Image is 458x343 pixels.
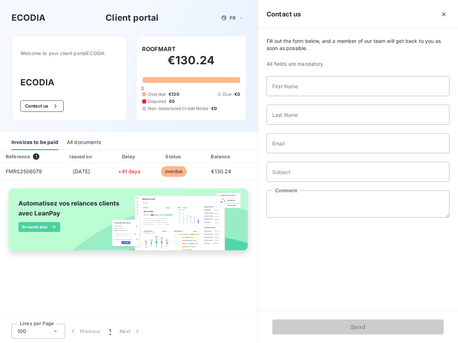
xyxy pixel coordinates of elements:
[20,100,64,112] button: Contact us
[211,168,231,174] span: €130.24
[18,328,26,335] span: 100
[161,166,187,177] span: overdue
[118,168,140,174] span: +41 days
[11,135,58,150] div: Invoices to be paid
[141,85,144,91] span: 0
[3,185,255,261] img: banner
[148,98,166,105] span: Disputed
[67,135,101,150] div: All documents
[267,133,449,153] input: placeholder
[267,162,449,182] input: placeholder
[169,91,179,98] span: €130
[6,168,42,174] span: FMRS2506079
[115,324,145,339] button: Next
[267,9,301,19] h5: Contact us
[198,153,244,160] div: Balance
[105,324,115,339] button: 1
[267,38,449,52] span: Fill out the form below, and a member of our team will get back to you as soon as possible.
[142,45,176,53] h6: ROOFMART
[211,105,217,112] span: €0
[267,60,449,68] span: All fields are mandatory
[230,15,235,21] span: FR
[142,53,240,75] h2: €130.24
[20,76,118,89] h3: ECODIA
[33,153,39,160] span: 1
[152,153,195,160] div: Status
[73,168,90,174] span: [DATE]
[234,91,240,98] span: €0
[247,153,283,160] div: PDF
[169,98,175,105] span: €0
[106,11,159,24] h3: Client portal
[6,154,30,159] div: Reference
[272,319,444,334] button: Send
[57,153,106,160] div: Issued on
[223,91,231,98] span: Due
[148,91,166,98] span: Overdue
[267,105,449,125] input: placeholder
[148,105,208,112] span: Non-Associated Credit Notes
[267,76,449,96] input: placeholder
[20,50,118,56] span: Welcome to your client portal ECODIA
[109,153,150,160] div: Delay
[65,324,105,339] button: Previous
[11,11,45,24] h3: ECODIA
[109,328,111,335] span: 1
